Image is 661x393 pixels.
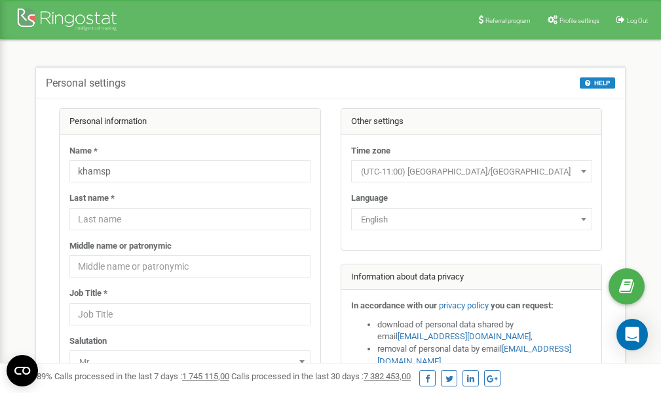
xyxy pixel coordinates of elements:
[46,77,126,89] h5: Personal settings
[182,371,229,381] u: 1 745 115,00
[485,17,531,24] span: Referral program
[69,208,311,230] input: Last name
[54,371,229,381] span: Calls processed in the last 7 days :
[491,300,554,310] strong: you can request:
[69,255,311,278] input: Middle name or patronymic
[377,343,592,367] li: removal of personal data by email ,
[69,160,311,182] input: Name
[60,109,320,135] div: Personal information
[69,192,115,205] label: Last name *
[69,350,311,373] span: Mr.
[616,319,648,350] div: Open Intercom Messenger
[69,335,107,348] label: Salutation
[69,303,311,325] input: Job Title
[341,264,602,291] div: Information about data privacy
[356,163,588,181] span: (UTC-11:00) Pacific/Midway
[341,109,602,135] div: Other settings
[559,17,599,24] span: Profile settings
[398,331,531,341] a: [EMAIL_ADDRESS][DOMAIN_NAME]
[7,355,38,386] button: Open CMP widget
[377,319,592,343] li: download of personal data shared by email ,
[69,240,172,253] label: Middle name or patronymic
[580,77,615,89] button: HELP
[627,17,648,24] span: Log Out
[364,371,411,381] u: 7 382 453,00
[351,145,390,157] label: Time zone
[231,371,411,381] span: Calls processed in the last 30 days :
[69,287,107,300] label: Job Title *
[351,160,592,182] span: (UTC-11:00) Pacific/Midway
[69,145,98,157] label: Name *
[74,353,306,371] span: Mr.
[351,192,388,205] label: Language
[351,300,437,310] strong: In accordance with our
[356,211,588,229] span: English
[351,208,592,230] span: English
[439,300,489,310] a: privacy policy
